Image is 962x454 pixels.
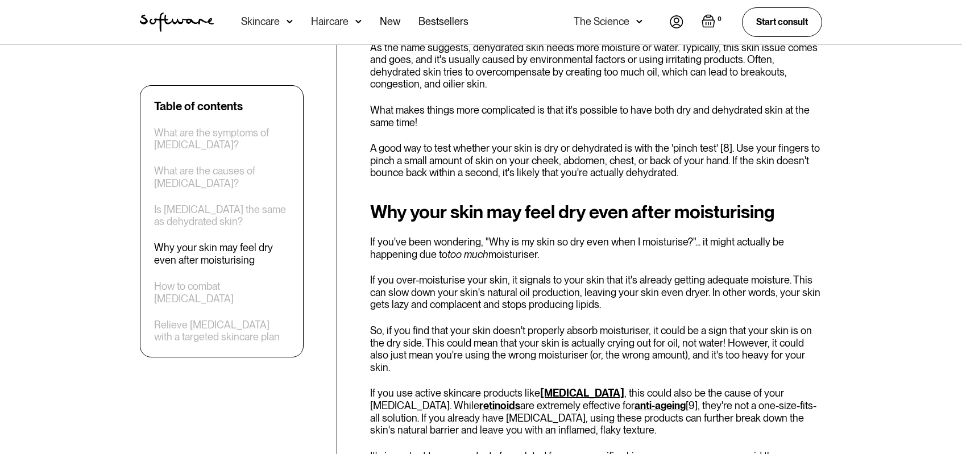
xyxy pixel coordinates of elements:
[287,16,293,27] img: arrow down
[154,99,243,113] div: Table of contents
[370,274,822,311] p: If you over-moisturise your skin, it signals to your skin that it's already getting adequate mois...
[715,14,724,24] div: 0
[370,104,822,128] p: What makes things more complicated is that it's possible to have both dry and dehydrated skin at ...
[154,319,289,343] a: Relieve [MEDICAL_DATA] with a targeted skincare plan
[540,387,624,399] a: [MEDICAL_DATA]
[742,7,822,36] a: Start consult
[154,165,289,190] a: What are the causes of [MEDICAL_DATA]?
[370,236,822,260] p: If you've been wondering, "Why is my skin so dry even when I moisturise?"... it might actually be...
[479,399,520,411] a: retinoids
[241,16,280,27] div: Skincare
[370,142,822,179] p: A good way to test whether your skin is dry or dehydrated is with the 'pinch test' [8]. Use your ...
[311,16,349,27] div: Haircare
[370,324,822,373] p: So, if you find that your skin doesn't properly absorb moisturiser, it could be a sign that your ...
[140,13,214,32] img: Software Logo
[370,387,822,436] p: If you use active skincare products like , this could also be the cause of your [MEDICAL_DATA]. W...
[140,13,214,32] a: home
[447,248,488,260] em: too much
[636,16,642,27] img: arrow down
[635,399,686,411] a: anti-ageing
[370,202,822,222] h2: Why your skin may feel dry even after moisturising
[154,203,289,228] a: Is [MEDICAL_DATA] the same as dehydrated skin?
[154,280,289,305] a: How to combat [MEDICAL_DATA]
[574,16,629,27] div: The Science
[370,41,822,90] p: As the name suggests, dehydrated skin needs more moisture or water. Typically, this skin issue co...
[355,16,362,27] img: arrow down
[154,127,289,151] a: What are the symptoms of [MEDICAL_DATA]?
[702,14,724,30] a: Open empty cart
[154,242,289,266] a: Why your skin may feel dry even after moisturising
